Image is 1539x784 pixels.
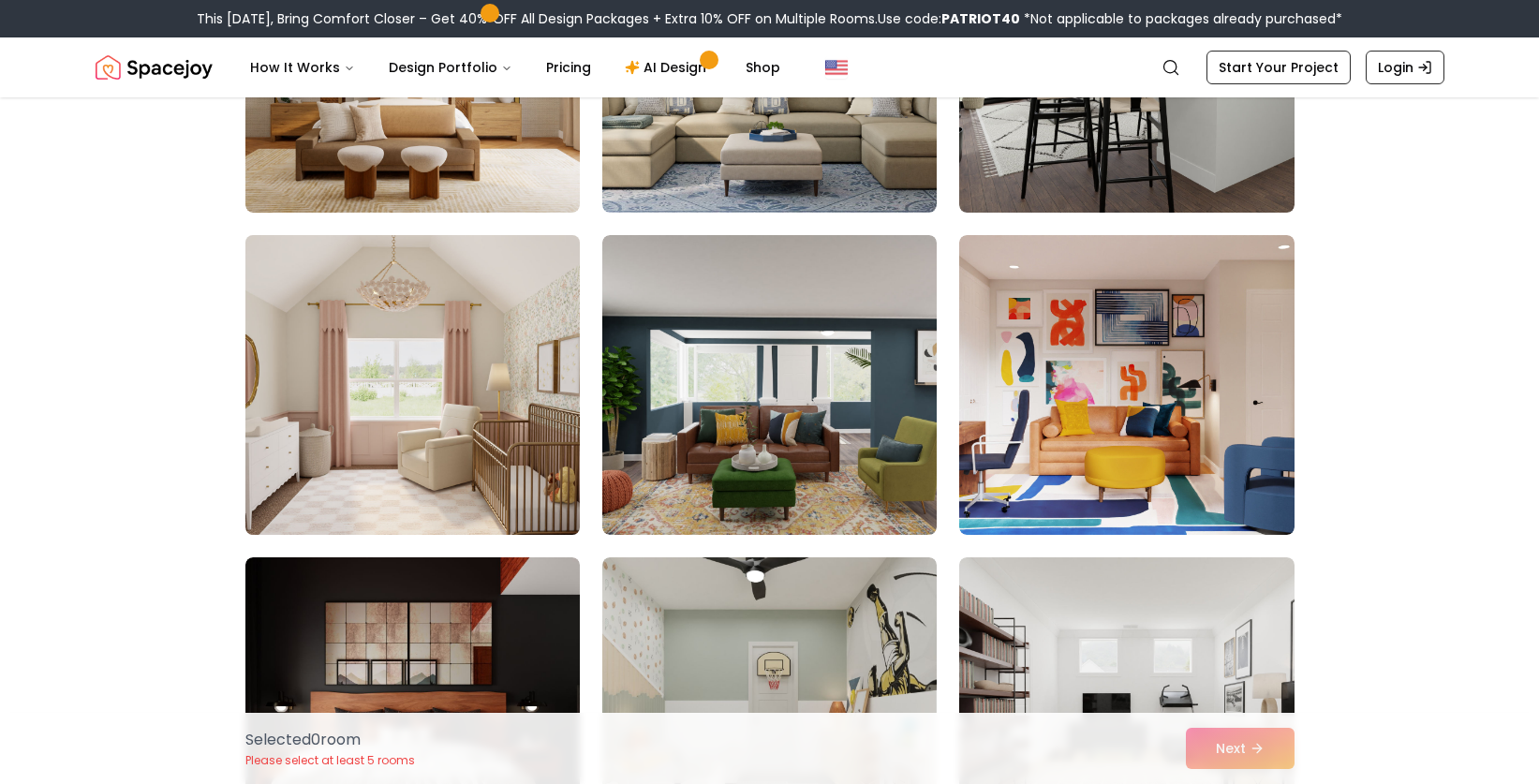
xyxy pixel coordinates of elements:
a: Shop [731,49,795,86]
span: *Not applicable to packages already purchased* [1020,9,1342,28]
a: Login [1366,51,1444,84]
span: Use code: [878,9,1020,28]
a: Pricing [531,49,606,86]
img: Room room-4 [237,228,588,542]
img: Spacejoy Logo [96,49,213,86]
p: Selected 0 room [245,729,415,751]
a: Spacejoy [96,49,213,86]
div: This [DATE], Bring Comfort Closer – Get 40% OFF All Design Packages + Extra 10% OFF on Multiple R... [197,9,1342,28]
button: Design Portfolio [374,49,527,86]
img: United States [825,56,848,79]
button: How It Works [235,49,370,86]
a: Start Your Project [1206,51,1351,84]
nav: Global [96,37,1444,97]
p: Please select at least 5 rooms [245,753,415,768]
nav: Main [235,49,795,86]
a: AI Design [610,49,727,86]
b: PATRIOT40 [941,9,1020,28]
img: Room room-6 [959,235,1294,535]
img: Room room-5 [602,235,937,535]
